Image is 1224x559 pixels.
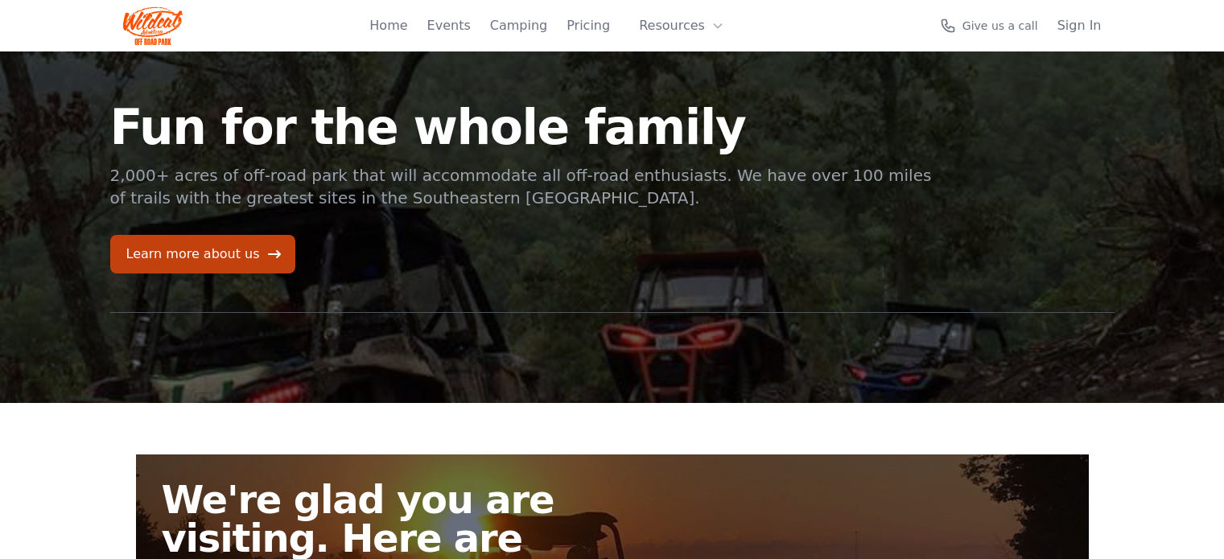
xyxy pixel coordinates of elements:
a: Pricing [567,16,610,35]
p: 2,000+ acres of off-road park that will accommodate all off-road enthusiasts. We have over 100 mi... [110,164,934,209]
a: Camping [490,16,547,35]
span: Give us a call [962,18,1038,34]
h1: Fun for the whole family [110,103,934,151]
a: Home [369,16,407,35]
a: Give us a call [940,18,1038,34]
button: Resources [629,10,734,42]
a: Sign In [1057,16,1102,35]
img: Wildcat Logo [123,6,183,45]
a: Learn more about us [110,235,295,273]
a: Events [427,16,471,35]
